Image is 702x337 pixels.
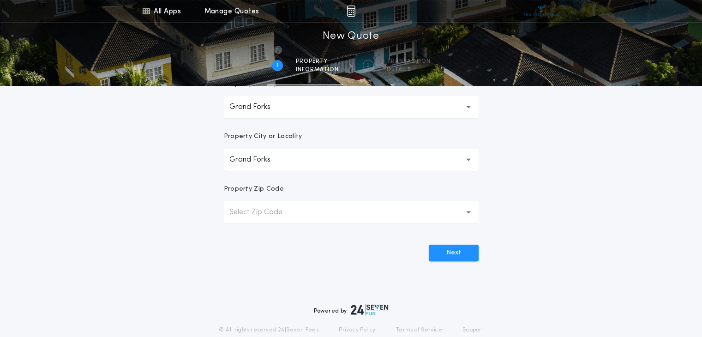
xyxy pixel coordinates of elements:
[396,326,442,334] a: Terms of Service
[296,66,339,73] span: information
[387,58,431,65] span: Transaction
[224,201,479,223] button: Select Zip Code
[323,29,379,44] h1: New Quote
[219,326,318,334] p: © All rights reserved. 24|Seven Fees
[276,62,278,69] h2: 1
[347,6,355,17] img: img
[387,66,431,73] span: details
[339,326,376,334] a: Privacy Policy
[224,185,284,194] p: Property Zip Code
[224,96,479,118] button: Grand Forks
[229,207,297,218] p: Select Zip Code
[366,62,370,69] h2: 2
[314,304,389,315] div: Powered by
[429,245,479,261] button: Next
[224,149,479,171] button: Grand Forks
[351,304,389,315] img: logo
[229,102,285,113] p: Grand Forks
[224,132,302,141] p: Property City or Locality
[229,154,285,165] p: Grand Forks
[462,326,483,334] a: Support
[296,58,339,65] span: Property
[523,6,558,16] img: vs-icon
